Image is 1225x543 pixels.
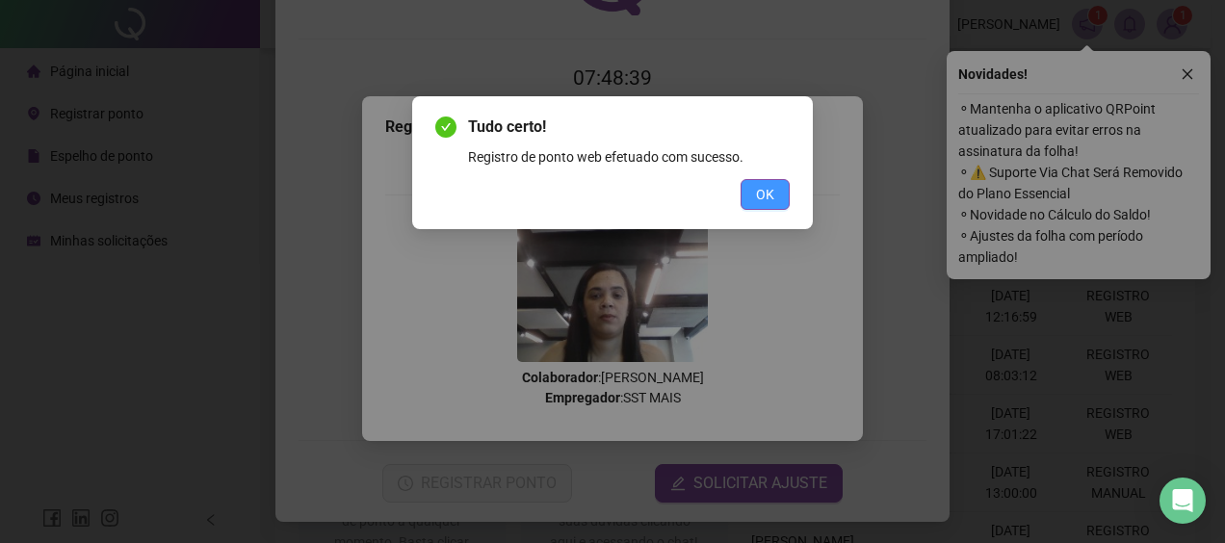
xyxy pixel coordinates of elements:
div: Registro de ponto web efetuado com sucesso. [468,146,790,168]
span: check-circle [435,116,456,138]
button: OK [741,179,790,210]
div: Open Intercom Messenger [1160,478,1206,524]
span: OK [756,184,774,205]
span: Tudo certo! [468,116,790,139]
